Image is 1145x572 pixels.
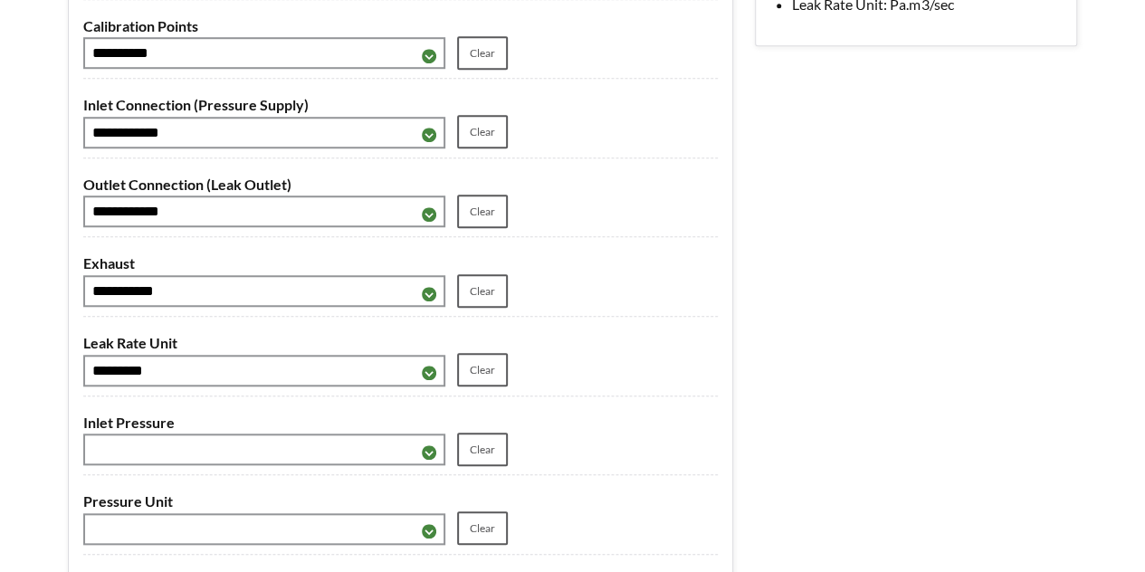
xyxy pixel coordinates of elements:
[83,331,718,355] label: Leak Rate Unit
[457,433,508,466] a: Clear
[457,274,508,308] a: Clear
[457,115,508,148] a: Clear
[83,252,718,275] label: Exhaust
[83,490,718,513] label: Pressure Unit
[83,14,718,38] label: Calibration Points
[457,353,508,386] a: Clear
[457,36,508,70] a: Clear
[83,411,718,434] label: Inlet Pressure
[83,173,718,196] label: Outlet Connection (Leak Outlet)
[457,195,508,228] a: Clear
[83,93,718,117] label: Inlet Connection (Pressure Supply)
[457,511,508,545] a: Clear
